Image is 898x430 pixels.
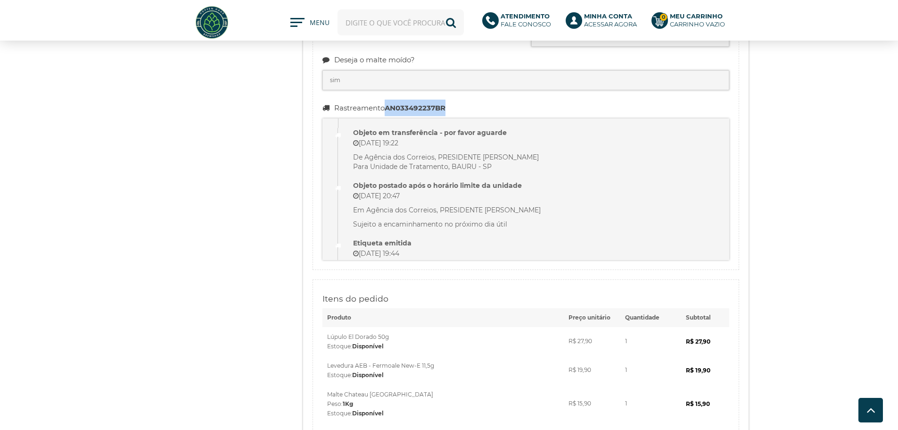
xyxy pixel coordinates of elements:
[353,128,507,137] strong: Objeto em transferência - por favor aguarde
[353,181,522,190] strong: Objeto postado após o horário limite da unidade
[327,410,384,417] span: Estoque:
[670,20,725,28] div: Carrinho Vazio
[686,367,710,374] strong: R$ 19,90
[620,308,682,327] th: Quantidade
[353,138,714,148] p: [DATE] 19:22
[686,338,710,345] strong: R$ 27,90
[353,249,714,258] p: [DATE] 19:44
[338,9,464,35] input: Digite o que você procura
[322,100,729,116] legend: Rastreamento
[385,103,445,112] strong: AN033492237BR
[566,12,642,33] a: Minha ContaAcessar agora
[686,400,710,407] strong: R$ 15,90
[327,391,433,398] span: Malte Chateau [GEOGRAPHIC_DATA]
[564,385,620,423] td: R$ 15,90
[322,294,729,304] h4: Itens do pedido
[310,18,328,32] span: MENU
[620,327,682,356] td: 1
[322,51,729,68] legend: Deseja o malte moído?
[290,18,328,27] button: MENU
[322,308,564,327] th: Produto
[353,239,412,247] strong: Etiqueta emitida
[352,410,384,417] strong: Disponível
[327,371,384,379] span: Estoque:
[352,371,384,379] strong: Disponível
[327,400,353,407] span: Peso:
[327,333,389,340] span: Lúpulo El Dorado 50g
[353,152,714,181] p: De Agência dos Correios, PRESIDENTE [PERSON_NAME] Para Unidade de Tratamento, BAURU - SP
[353,205,714,215] p: Em Agência dos Correios, PRESIDENTE [PERSON_NAME]
[194,5,230,40] img: Hopfen Haus BrewShop
[330,76,722,85] li: sim
[352,343,384,350] strong: Disponível
[620,356,682,385] td: 1
[501,12,550,20] b: Atendimento
[564,327,620,356] td: R$ 27,90
[659,13,667,21] strong: 0
[670,12,723,20] b: Meu Carrinho
[353,219,714,238] p: Sujeito a encaminhamento no próximo dia útil
[564,308,620,327] th: Preço unitário
[438,9,464,35] button: Buscar
[584,12,632,20] b: Minha Conta
[620,385,682,423] td: 1
[343,400,353,407] strong: 1Kg
[681,308,729,327] th: Subtotal
[584,12,637,28] p: Acessar agora
[501,12,551,28] p: Fale conosco
[327,343,384,350] span: Estoque:
[353,191,714,201] p: [DATE] 20:47
[327,362,434,369] span: Levedura AEB - Fermoale New-E 11,5g
[564,356,620,385] td: R$ 19,90
[482,12,556,33] a: AtendimentoFale conosco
